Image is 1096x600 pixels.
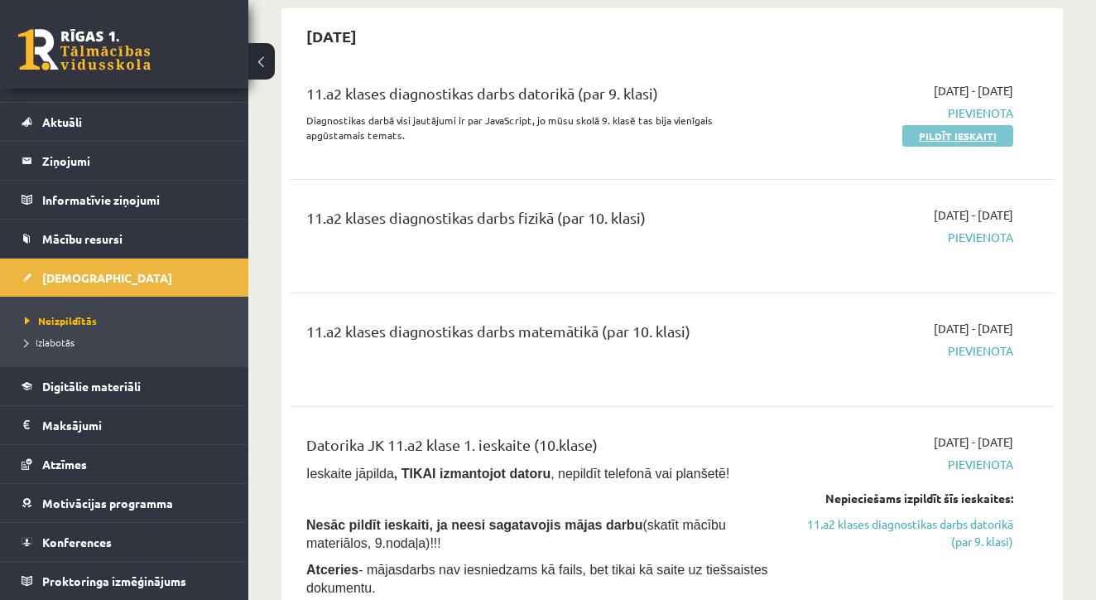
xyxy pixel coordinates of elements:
span: [DATE] - [DATE] [934,206,1013,224]
span: Proktoringa izmēģinājums [42,573,186,588]
h2: [DATE] [290,17,373,56]
p: Diagnostikas darbā visi jautājumi ir par JavaScript, jo mūsu skolā 9. klasē tas bija vienīgais ap... [306,113,769,143]
a: Aktuāli [22,103,228,141]
span: Motivācijas programma [42,496,173,510]
a: Mācību resursi [22,220,228,258]
span: (skatīt mācību materiālos, 9.nodaļa)!!! [306,518,726,550]
span: Pievienota [794,456,1013,473]
span: Pievienota [794,104,1013,122]
span: Mācību resursi [42,231,123,246]
a: Maksājumi [22,406,228,444]
span: Izlabotās [25,336,75,349]
a: [DEMOGRAPHIC_DATA] [22,259,228,297]
div: 11.a2 klases diagnostikas darbs matemātikā (par 10. klasi) [306,320,769,351]
span: Konferences [42,535,112,549]
span: Aktuāli [42,114,82,129]
span: - mājasdarbs nav iesniedzams kā fails, bet tikai kā saite uz tiešsaistes dokumentu. [306,563,768,595]
a: Izlabotās [25,335,232,350]
legend: Maksājumi [42,406,228,444]
span: Digitālie materiāli [42,379,141,394]
span: [DATE] - [DATE] [934,433,1013,451]
a: Atzīmes [22,445,228,483]
span: Pievienota [794,342,1013,360]
span: Neizpildītās [25,314,97,327]
span: Pievienota [794,229,1013,246]
b: Atceries [306,563,358,577]
legend: Informatīvie ziņojumi [42,181,228,219]
a: Neizpildītās [25,313,232,328]
span: Atzīmes [42,457,87,472]
a: Rīgas 1. Tālmācības vidusskola [18,29,151,70]
a: Konferences [22,523,228,561]
a: Ziņojumi [22,142,228,180]
span: [DEMOGRAPHIC_DATA] [42,270,172,285]
a: Digitālie materiāli [22,367,228,405]
div: Datorika JK 11.a2 klase 1. ieskaite (10.klase) [306,433,769,464]
span: [DATE] - [DATE] [934,82,1013,99]
a: Pildīt ieskaiti [902,125,1013,147]
span: Nesāc pildīt ieskaiti, ja neesi sagatavojis mājas darbu [306,518,642,532]
a: Motivācijas programma [22,484,228,522]
a: Informatīvie ziņojumi [22,181,228,219]
a: 11.a2 klases diagnostikas darbs datorikā (par 9. klasi) [794,515,1013,550]
b: , TIKAI izmantojot datoru [394,467,550,481]
legend: Ziņojumi [42,142,228,180]
div: 11.a2 klases diagnostikas darbs fizikā (par 10. klasi) [306,206,769,237]
span: Ieskaite jāpilda , nepildīt telefonā vai planšetē! [306,467,729,481]
span: [DATE] - [DATE] [934,320,1013,337]
div: 11.a2 klases diagnostikas darbs datorikā (par 9. klasi) [306,82,769,113]
a: Proktoringa izmēģinājums [22,562,228,600]
div: Nepieciešams izpildīt šīs ieskaites: [794,490,1013,507]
